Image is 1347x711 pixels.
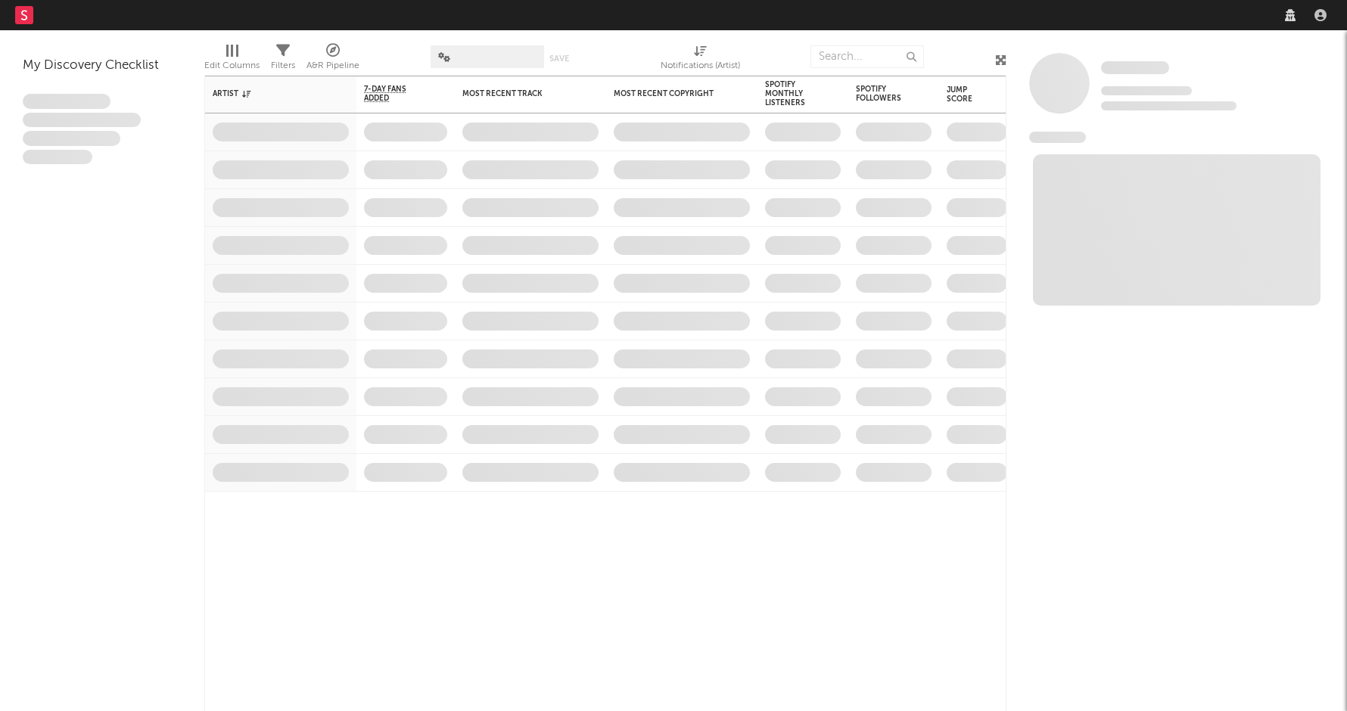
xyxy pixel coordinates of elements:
span: 7-Day Fans Added [364,85,425,103]
span: Praesent ac interdum [23,131,120,146]
span: Lorem ipsum dolor [23,94,110,109]
span: 0 fans last week [1101,101,1237,110]
span: News Feed [1029,132,1086,143]
div: Artist [213,89,326,98]
div: A&R Pipeline [306,57,359,75]
div: A&R Pipeline [306,38,359,82]
span: Tracking Since: [DATE] [1101,86,1192,95]
div: Most Recent Track [462,89,576,98]
div: Edit Columns [204,57,260,75]
div: Filters [271,38,295,82]
input: Search... [810,45,924,68]
div: Edit Columns [204,38,260,82]
a: Some Artist [1101,61,1169,76]
span: Aliquam viverra [23,150,92,165]
div: Most Recent Copyright [614,89,727,98]
button: Save [549,54,569,63]
div: Jump Score [947,85,985,104]
span: Integer aliquet in purus et [23,113,141,128]
div: My Discovery Checklist [23,57,182,75]
div: Spotify Followers [856,85,909,103]
div: Notifications (Artist) [661,38,740,82]
div: Notifications (Artist) [661,57,740,75]
span: Some Artist [1101,61,1169,74]
div: Filters [271,57,295,75]
div: Spotify Monthly Listeners [765,80,818,107]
